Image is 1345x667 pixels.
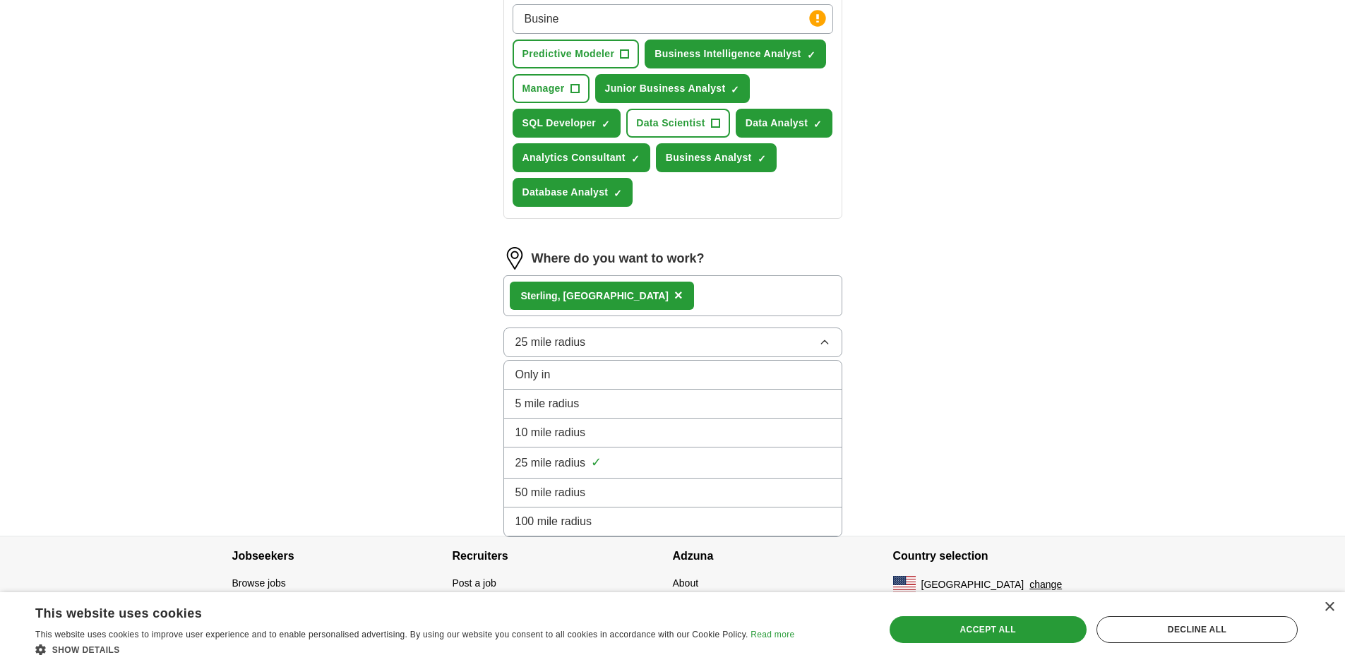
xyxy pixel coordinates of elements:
[503,328,842,357] button: 25 mile radius
[921,577,1024,592] span: [GEOGRAPHIC_DATA]
[591,453,602,472] span: ✓
[1096,616,1298,643] div: Decline all
[813,119,822,130] span: ✓
[513,74,590,103] button: Manager
[746,116,808,131] span: Data Analyst
[890,616,1087,643] div: Accept all
[35,601,759,622] div: This website uses cookies
[751,630,794,639] a: Read more, opens a new window
[631,153,640,164] span: ✓
[453,577,496,589] a: Post a job
[666,150,752,165] span: Business Analyst
[595,74,751,103] button: Junior Business Analyst✓
[52,645,120,655] span: Show details
[515,484,586,501] span: 50 mile radius
[232,577,286,589] a: Browse jobs
[515,424,586,441] span: 10 mile radius
[656,143,777,172] button: Business Analyst✓
[731,84,739,95] span: ✓
[503,247,526,270] img: location.png
[515,455,586,471] span: 25 mile radius
[522,81,565,96] span: Manager
[35,630,748,639] span: This website uses cookies to improve user experience and to enable personalised advertising. By u...
[626,109,730,138] button: Data Scientist
[513,40,640,68] button: Predictive Modeler
[758,153,766,164] span: ✓
[645,40,825,68] button: Business Intelligence Analyst✓
[605,81,726,96] span: Junior Business Analyst
[522,150,626,165] span: Analytics Consultant
[636,116,705,131] span: Data Scientist
[532,249,705,268] label: Where do you want to work?
[736,109,833,138] button: Data Analyst✓
[515,334,586,351] span: 25 mile radius
[515,513,592,530] span: 100 mile radius
[674,287,683,303] span: ×
[521,290,558,301] strong: Sterling
[513,143,650,172] button: Analytics Consultant✓
[522,116,597,131] span: SQL Developer
[614,188,622,199] span: ✓
[1029,577,1062,592] button: change
[893,536,1113,576] h4: Country selection
[513,109,621,138] button: SQL Developer✓
[1324,602,1334,613] div: Close
[35,642,794,656] div: Show details
[521,289,669,304] div: , [GEOGRAPHIC_DATA]
[654,47,801,61] span: Business Intelligence Analyst
[515,395,580,412] span: 5 mile radius
[674,285,683,306] button: ×
[893,576,916,593] img: US flag
[673,577,699,589] a: About
[522,47,615,61] span: Predictive Modeler
[515,366,551,383] span: Only in
[513,4,833,34] input: Type a job title and press enter
[522,185,609,200] span: Database Analyst
[513,178,633,207] button: Database Analyst✓
[807,49,815,61] span: ✓
[602,119,610,130] span: ✓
